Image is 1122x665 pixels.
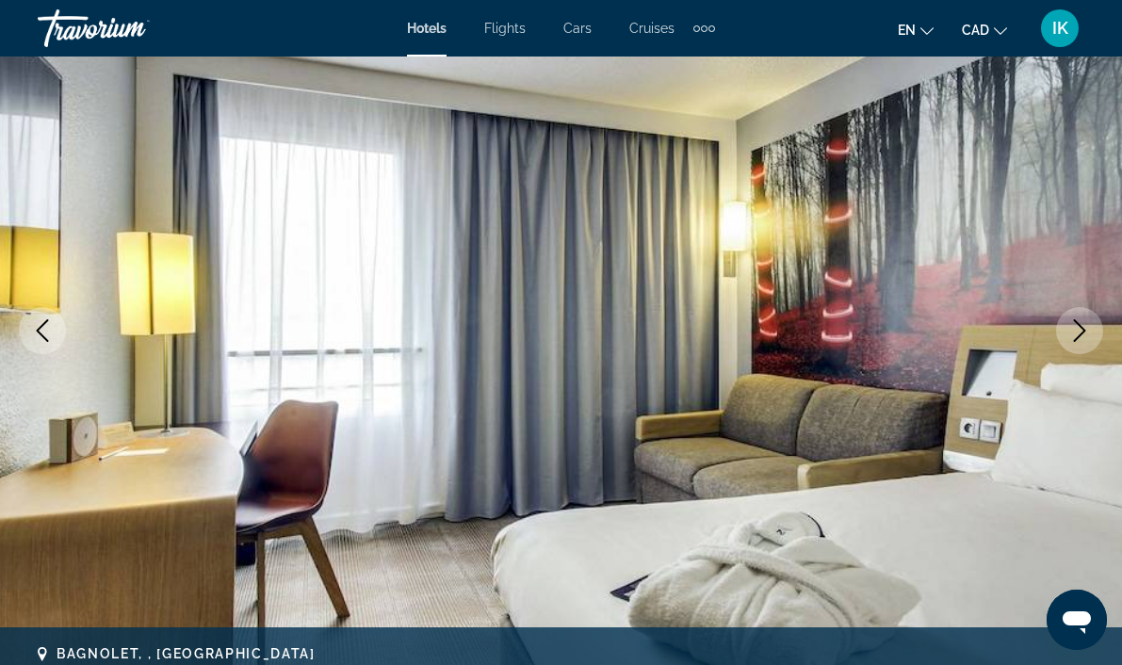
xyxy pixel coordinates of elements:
button: Extra navigation items [693,13,715,43]
button: Change language [898,16,934,43]
button: User Menu [1035,8,1084,48]
button: Change currency [962,16,1007,43]
span: Bagnolet, , [GEOGRAPHIC_DATA] [57,646,316,661]
iframe: Button to launch messaging window [1047,590,1107,650]
span: CAD [962,23,989,38]
span: IK [1052,19,1068,38]
button: Previous image [19,307,66,354]
a: Travorium [38,4,226,53]
span: en [898,23,916,38]
button: Next image [1056,307,1103,354]
a: Flights [484,21,526,36]
a: Hotels [407,21,447,36]
a: Cars [563,21,592,36]
a: Cruises [629,21,675,36]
